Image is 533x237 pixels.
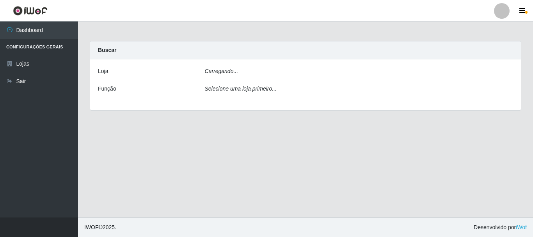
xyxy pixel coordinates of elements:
[205,86,277,92] i: Selecione uma loja primeiro...
[474,223,527,232] span: Desenvolvido por
[13,6,48,16] img: CoreUI Logo
[84,223,116,232] span: © 2025 .
[98,85,116,93] label: Função
[516,224,527,230] a: iWof
[98,47,116,53] strong: Buscar
[205,68,238,74] i: Carregando...
[84,224,99,230] span: IWOF
[98,67,108,75] label: Loja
